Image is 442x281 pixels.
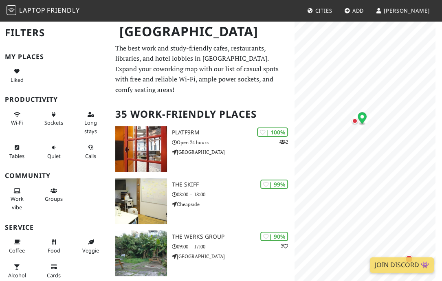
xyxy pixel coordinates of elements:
[172,243,295,250] p: 09:00 – 17:00
[110,126,295,172] a: PLATF9RM | 100% 2 PLATF9RM Open 24 hours [GEOGRAPHIC_DATA]
[172,181,295,188] h3: The Skiff
[5,65,29,86] button: Liked
[42,108,66,130] button: Sockets
[7,5,16,15] img: LaptopFriendly
[172,129,295,136] h3: PLATF9RM
[110,178,295,224] a: The Skiff | 99% The Skiff 08:00 – 18:00 Cheapside
[5,96,106,103] h3: Productivity
[172,200,295,208] p: Cheapside
[315,7,332,14] span: Cities
[172,138,295,146] p: Open 24 hours
[372,3,433,18] a: [PERSON_NAME]
[9,247,25,254] span: Coffee
[115,231,167,276] img: The Werks Group
[7,4,80,18] a: LaptopFriendly LaptopFriendly
[352,7,364,14] span: Add
[5,20,106,45] h2: Filters
[110,231,295,276] a: The Werks Group | 90% 2 The Werks Group 09:00 – 17:00 [GEOGRAPHIC_DATA]
[82,247,99,254] span: Veggie
[11,195,24,211] span: People working
[11,76,24,83] span: Liked
[42,184,66,206] button: Groups
[403,253,415,265] div: Map marker
[341,3,367,18] a: Add
[45,195,63,202] span: Group tables
[172,252,295,260] p: [GEOGRAPHIC_DATA]
[47,272,61,279] span: Credit cards
[260,232,288,241] div: | 90%
[115,43,290,95] p: The best work and study-friendly cafes, restaurants, libraries, and hotel lobbies in [GEOGRAPHIC_...
[172,191,295,198] p: 08:00 – 18:00
[79,108,103,138] button: Long stays
[5,108,29,130] button: Wi-Fi
[350,116,360,126] div: Map marker
[47,152,61,160] span: Quiet
[44,119,63,126] span: Power sockets
[42,235,66,257] button: Food
[42,141,66,162] button: Quiet
[260,180,288,189] div: | 99%
[115,178,167,224] img: The Skiff
[257,127,288,137] div: | 100%
[304,3,336,18] a: Cities
[11,119,23,126] span: Stable Wi-Fi
[358,112,367,125] div: Map marker
[84,119,97,134] span: Long stays
[115,126,167,172] img: PLATF9RM
[5,184,29,214] button: Work vibe
[279,138,288,146] p: 2
[281,242,288,250] p: 2
[47,6,79,15] span: Friendly
[172,148,295,156] p: [GEOGRAPHIC_DATA]
[9,152,24,160] span: Work-friendly tables
[172,233,295,240] h3: The Werks Group
[19,6,46,15] span: Laptop
[5,235,29,257] button: Coffee
[8,272,26,279] span: Alcohol
[79,235,103,257] button: Veggie
[5,172,106,180] h3: Community
[85,152,96,160] span: Video/audio calls
[384,7,430,14] span: [PERSON_NAME]
[115,102,290,127] h2: 35 Work-Friendly Places
[48,247,60,254] span: Food
[5,53,106,61] h3: My Places
[370,257,434,273] a: Join Discord 👾
[5,224,106,231] h3: Service
[113,20,293,43] h1: [GEOGRAPHIC_DATA]
[5,141,29,162] button: Tables
[79,141,103,162] button: Calls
